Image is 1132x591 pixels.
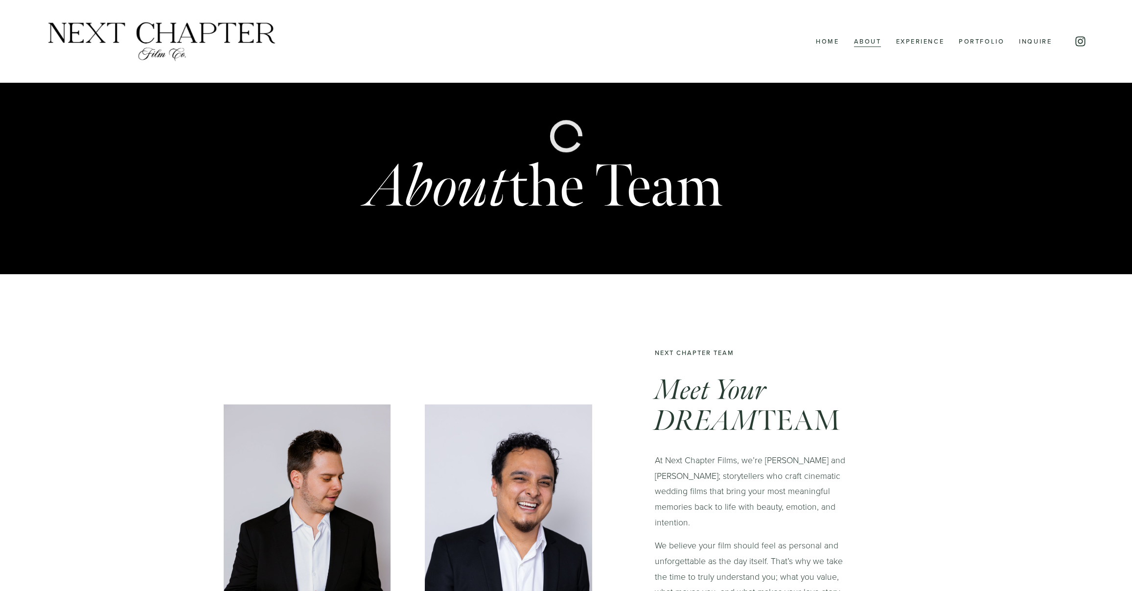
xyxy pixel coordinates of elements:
a: Inquire [1019,35,1052,48]
a: About [854,35,881,48]
h1: the Team [366,157,723,217]
img: Next Chapter Film Co. [46,21,278,63]
a: Experience [896,35,945,48]
code: Next Chapter Team [655,348,734,357]
em: About [366,150,508,225]
em: Meet Your DREAM [655,373,772,439]
p: At Next Chapter Films, we’re [PERSON_NAME] and [PERSON_NAME]; storytellers who craft cinematic we... [655,452,851,530]
a: Portfolio [959,35,1004,48]
a: Instagram [1074,35,1086,47]
a: Home [816,35,839,48]
h2: TEAM [655,375,851,437]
